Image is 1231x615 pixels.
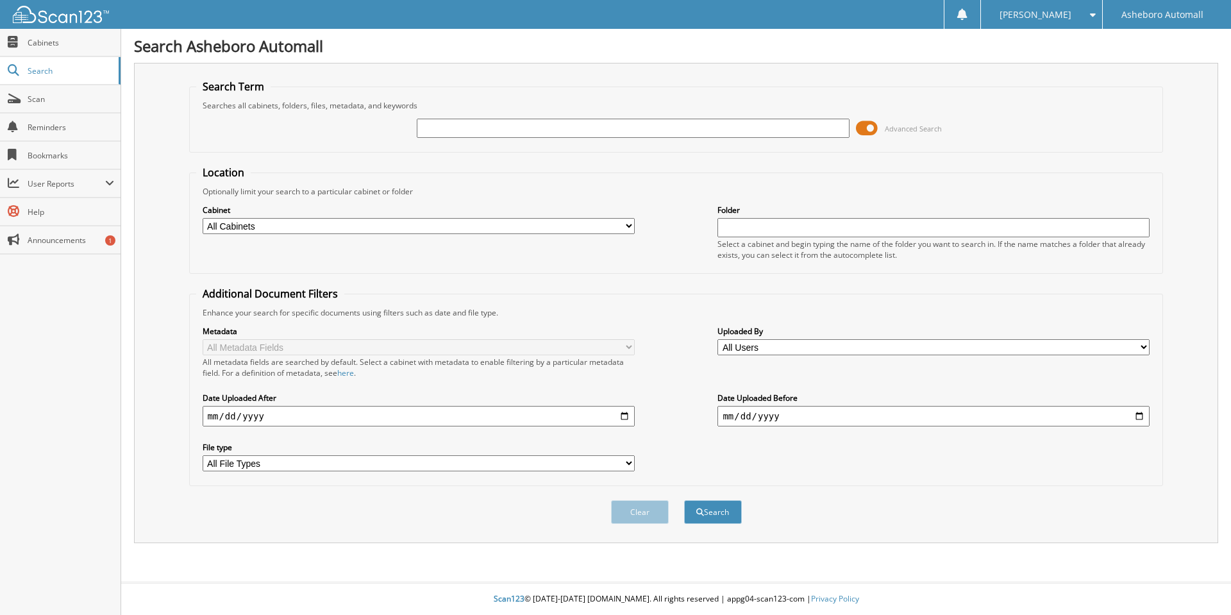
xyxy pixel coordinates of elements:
div: Enhance your search for specific documents using filters such as date and file type. [196,307,1157,318]
span: Advanced Search [885,124,942,133]
button: Search [684,500,742,524]
label: Date Uploaded After [203,392,635,403]
label: Uploaded By [717,326,1150,337]
a: here [337,367,354,378]
button: Clear [611,500,669,524]
span: Search [28,65,112,76]
div: Select a cabinet and begin typing the name of the folder you want to search in. If the name match... [717,239,1150,260]
img: scan123-logo-white.svg [13,6,109,23]
a: Privacy Policy [811,593,859,604]
label: File type [203,442,635,453]
span: Asheboro Automall [1121,11,1203,19]
legend: Search Term [196,80,271,94]
span: User Reports [28,178,105,189]
div: © [DATE]-[DATE] [DOMAIN_NAME]. All rights reserved | appg04-scan123-com | [121,584,1231,615]
h1: Search Asheboro Automall [134,35,1218,56]
label: Date Uploaded Before [717,392,1150,403]
input: start [203,406,635,426]
span: Bookmarks [28,150,114,161]
span: Announcements [28,235,114,246]
label: Folder [717,205,1150,215]
legend: Additional Document Filters [196,287,344,301]
div: Searches all cabinets, folders, files, metadata, and keywords [196,100,1157,111]
span: Reminders [28,122,114,133]
div: All metadata fields are searched by default. Select a cabinet with metadata to enable filtering b... [203,357,635,378]
span: Help [28,206,114,217]
div: 1 [105,235,115,246]
span: Cabinets [28,37,114,48]
span: Scan [28,94,114,105]
div: Optionally limit your search to a particular cabinet or folder [196,186,1157,197]
label: Metadata [203,326,635,337]
label: Cabinet [203,205,635,215]
input: end [717,406,1150,426]
span: [PERSON_NAME] [1000,11,1071,19]
legend: Location [196,165,251,180]
span: Scan123 [494,593,524,604]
